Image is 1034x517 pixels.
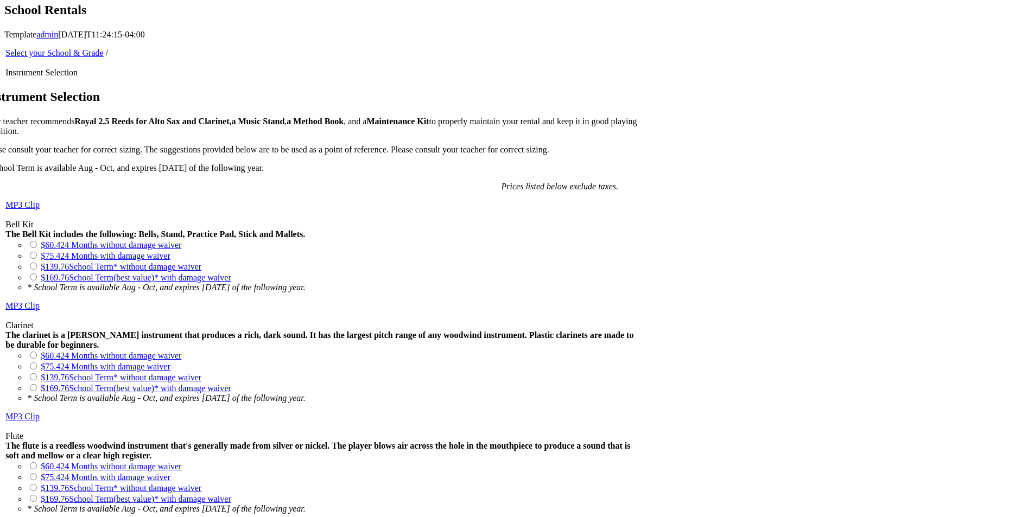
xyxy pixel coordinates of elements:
[41,362,65,371] span: $75.42
[41,362,170,371] a: $75.424 Months with damage waiver
[5,68,644,78] li: Instrument Selection
[41,483,69,493] span: $139.76
[4,1,1030,20] section: Page Title Bar
[5,431,644,441] div: Flute
[41,373,69,382] span: $139.76
[41,240,65,250] span: $60.42
[41,494,69,503] span: $169.76
[106,48,108,58] span: /
[41,483,201,493] a: $139.76School Term* without damage waiver
[5,441,630,460] strong: The flute is a reedless woodwind instrument that's generally made from silver or nickel. The play...
[41,473,170,482] a: $75.424 Months with damage waiver
[41,251,170,260] a: $75.424 Months with damage waiver
[5,330,633,349] strong: The clarinet is a [PERSON_NAME] instrument that produces a rich, dark sound. It has the largest p...
[41,494,231,503] a: $169.76School Term(best value)* with damage waiver
[232,117,285,126] strong: a Music Stand
[41,262,69,271] span: $139.76
[41,273,69,282] span: $169.76
[5,301,40,310] a: MP3 Clip
[5,229,305,239] strong: The Bell Kit includes the following: Bells, Stand, Practice Pad, Stick and Mallets.
[5,200,40,209] a: MP3 Clip
[41,351,181,360] a: $60.424 Months without damage waiver
[36,30,58,39] a: admin
[27,504,306,513] em: * School Term is available Aug - Oct, and expires [DATE] of the following year.
[41,262,201,271] a: $139.76School Term* without damage waiver
[74,117,231,126] strong: Royal 2.5 Reeds for Alto Sax and Clarinet,
[5,412,40,421] a: MP3 Clip
[27,283,306,292] em: * School Term is available Aug - Oct, and expires [DATE] of the following year.
[41,384,231,393] a: $169.76School Term(best value)* with damage waiver
[41,373,201,382] a: $139.76School Term* without damage waiver
[41,273,231,282] a: $169.76School Term(best value)* with damage waiver
[41,462,181,471] a: $60.424 Months without damage waiver
[366,117,429,126] strong: Maintenance Kit
[41,462,65,471] span: $60.42
[5,321,644,330] div: Clarinet
[502,182,618,191] em: Prices listed below exclude taxes.
[4,1,1030,20] h1: School Rentals
[5,48,103,58] a: Select your School & Grade
[41,251,65,260] span: $75.42
[4,30,36,39] span: Template
[58,30,144,39] span: [DATE]T11:24:15-04:00
[41,384,69,393] span: $169.76
[41,473,65,482] span: $75.42
[41,240,181,250] a: $60.424 Months without damage waiver
[41,351,65,360] span: $60.42
[27,393,306,403] em: * School Term is available Aug - Oct, and expires [DATE] of the following year.
[287,117,344,126] strong: a Method Book
[5,220,644,229] div: Bell Kit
